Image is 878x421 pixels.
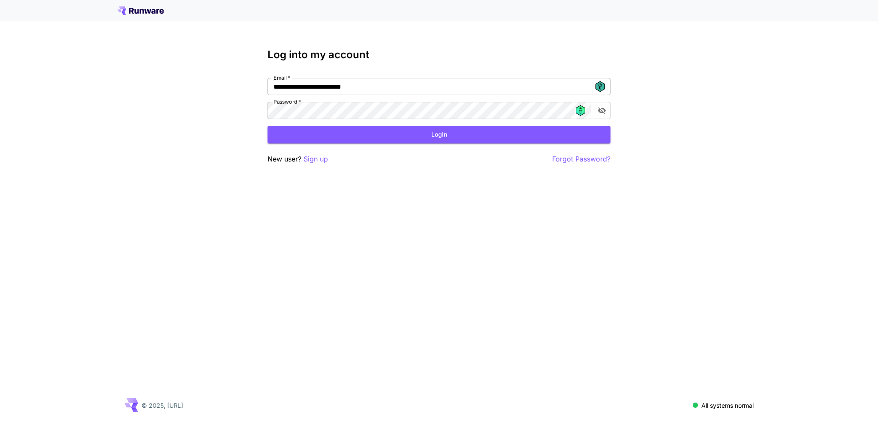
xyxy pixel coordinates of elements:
label: Password [274,98,301,105]
p: © 2025, [URL] [141,401,183,410]
button: toggle password visibility [594,103,610,118]
p: All systems normal [701,401,754,410]
button: Sign up [304,154,328,164]
button: Forgot Password? [552,154,610,164]
button: Login [268,126,610,143]
label: Email [274,74,290,81]
h3: Log into my account [268,49,610,61]
p: New user? [268,154,328,164]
